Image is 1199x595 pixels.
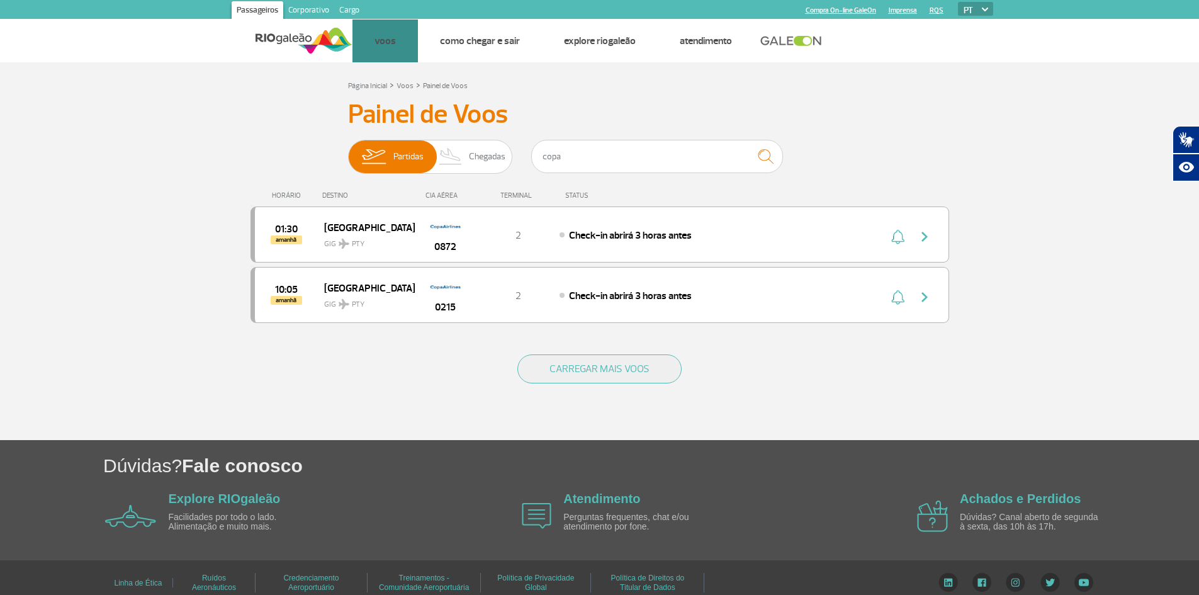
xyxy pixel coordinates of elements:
span: 0872 [434,239,456,254]
a: Como chegar e sair [440,35,520,47]
div: DESTINO [322,191,414,200]
img: Instagram [1006,573,1025,592]
img: Twitter [1040,573,1060,592]
img: destiny_airplane.svg [339,299,349,309]
span: 2025-08-26 01:30:00 [275,225,298,234]
span: 2 [515,229,521,242]
a: Compra On-line GaleOn [806,6,876,14]
a: Página Inicial [348,81,387,91]
span: PTY [352,239,364,250]
div: TERMINAL [477,191,559,200]
a: Corporativo [283,1,334,21]
button: CARREGAR MAIS VOOS [517,354,682,383]
img: slider-embarque [354,140,393,173]
a: RQS [930,6,943,14]
img: LinkedIn [938,573,958,592]
a: > [416,77,420,92]
span: Chegadas [469,140,505,173]
h1: Dúvidas? [103,453,1199,479]
img: airplane icon [917,501,948,532]
a: Achados e Perdidos [960,492,1081,506]
input: Voo, cidade ou cia aérea [531,140,783,173]
span: 2 [515,290,521,302]
span: GIG [324,292,405,310]
img: slider-desembarque [432,140,470,173]
a: Atendimento [563,492,640,506]
span: Partidas [393,140,424,173]
a: Voos [397,81,414,91]
img: YouTube [1074,573,1093,592]
img: airplane icon [522,503,551,529]
span: [GEOGRAPHIC_DATA] [324,280,405,296]
span: amanhã [271,235,302,244]
a: Linha de Ética [114,574,162,592]
div: HORÁRIO [254,191,323,200]
a: Voos [374,35,396,47]
a: Passageiros [232,1,283,21]
a: Painel de Voos [423,81,468,91]
a: Explore RIOgaleão [169,492,281,506]
a: > [390,77,394,92]
p: Dúvidas? Canal aberto de segunda à sexta, das 10h às 17h. [960,513,1105,532]
span: 2025-08-26 10:05:00 [275,285,298,294]
div: STATUS [559,191,661,200]
img: Facebook [972,573,991,592]
a: Atendimento [680,35,732,47]
span: GIG [324,232,405,250]
img: sino-painel-voo.svg [891,290,904,305]
span: Check-in abrirá 3 horas antes [569,229,692,242]
span: [GEOGRAPHIC_DATA] [324,219,405,235]
img: sino-painel-voo.svg [891,229,904,244]
span: PTY [352,299,364,310]
span: amanhã [271,296,302,305]
span: Check-in abrirá 3 horas antes [569,290,692,302]
button: Abrir tradutor de língua de sinais. [1173,126,1199,154]
p: Perguntas frequentes, chat e/ou atendimento por fone. [563,513,708,532]
h3: Painel de Voos [348,99,852,130]
span: Fale conosco [182,455,303,476]
img: airplane icon [105,505,156,528]
span: 0215 [435,300,456,315]
img: destiny_airplane.svg [339,239,349,249]
div: Plugin de acessibilidade da Hand Talk. [1173,126,1199,181]
img: seta-direita-painel-voo.svg [917,290,932,305]
a: Imprensa [889,6,917,14]
div: CIA AÉREA [414,191,477,200]
p: Facilidades por todo o lado. Alimentação e muito mais. [169,513,313,532]
a: Explore RIOgaleão [564,35,636,47]
a: Cargo [334,1,364,21]
img: seta-direita-painel-voo.svg [917,229,932,244]
button: Abrir recursos assistivos. [1173,154,1199,181]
